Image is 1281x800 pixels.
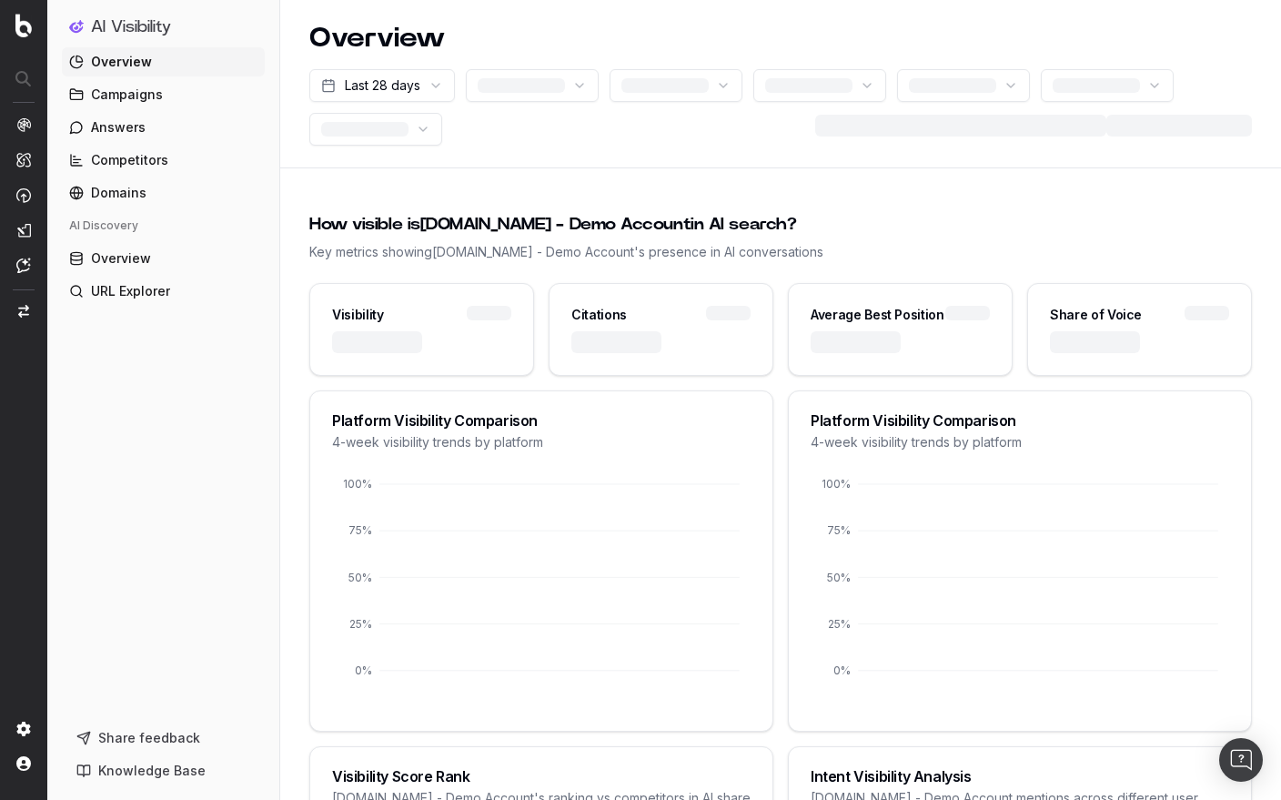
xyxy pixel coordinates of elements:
[828,617,851,631] tspan: 25%
[16,722,31,736] img: Setting
[16,152,31,167] img: Intelligence
[811,413,1229,428] div: Platform Visibility Comparison
[98,729,200,747] span: Share feedback
[811,306,944,324] div: Average Best Position
[1219,738,1263,782] div: Open Intercom Messenger
[827,523,851,537] tspan: 75%
[355,663,372,677] tspan: 0%
[91,184,146,202] span: Domains
[91,86,163,104] span: Campaigns
[811,433,1229,451] div: 4-week visibility trends by platform
[1050,306,1142,324] div: Share of Voice
[332,413,751,428] div: Platform Visibility Comparison
[16,258,31,273] img: Assist
[16,223,31,238] img: Studio
[62,244,265,273] a: Overview
[348,571,372,584] tspan: 50%
[332,769,751,784] div: Visibility Score Rank
[309,243,1252,261] div: Key metrics showing [DOMAIN_NAME] - Demo Account 's presence in AI conversations
[349,617,372,631] tspan: 25%
[98,762,206,780] span: Knowledge Base
[571,306,627,324] div: Citations
[69,756,257,785] a: Knowledge Base
[91,18,171,36] h1: AI Visibility
[343,477,372,491] tspan: 100%
[91,118,146,137] span: Answers
[62,277,265,306] a: URL Explorer
[91,53,152,71] span: Overview
[833,663,851,677] tspan: 0%
[62,211,265,240] div: AI Discovery
[16,756,31,771] img: My account
[15,14,32,37] img: Botify logo
[91,151,168,169] span: Competitors
[332,433,751,451] div: 4-week visibility trends by platform
[16,117,31,132] img: Analytics
[69,724,257,753] button: Share feedback
[822,477,851,491] tspan: 100%
[91,249,151,268] span: Overview
[309,22,445,55] h1: Overview
[811,769,1229,784] div: Intent Visibility Analysis
[62,146,265,175] a: Competitors
[69,15,257,40] button: AI Visibility
[332,306,384,324] div: Visibility
[62,178,265,208] a: Domains
[91,282,170,300] span: URL Explorer
[309,212,1252,238] div: How visible is [DOMAIN_NAME] - Demo Account in AI search?
[18,305,29,318] img: Switch project
[348,523,372,537] tspan: 75%
[62,113,265,142] a: Answers
[62,80,265,109] a: Campaigns
[827,571,851,584] tspan: 50%
[62,47,265,76] a: Overview
[16,187,31,203] img: Activation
